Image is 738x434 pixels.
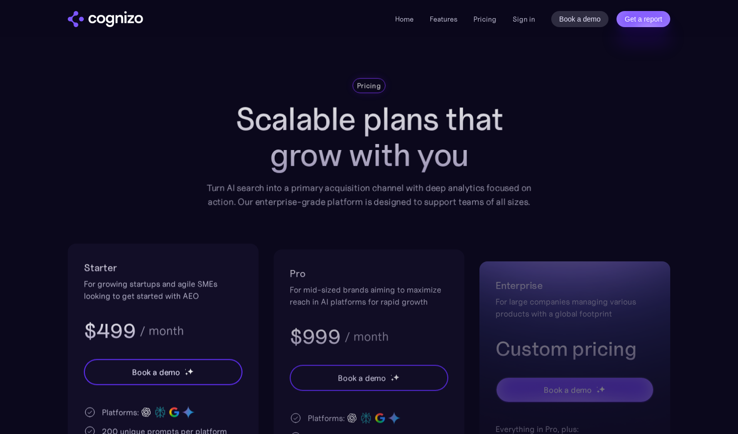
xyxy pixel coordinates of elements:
[338,372,386,384] div: Book a demo
[290,265,448,281] h2: Pro
[68,11,143,27] a: home
[596,390,600,393] img: star
[473,15,497,24] a: Pricing
[496,336,654,362] h3: Custom pricing
[102,406,139,418] div: Platforms:
[596,386,598,388] img: star
[617,11,670,27] a: Get a report
[84,278,242,302] div: For growing startups and agile SMEs looking to get started with AEO
[199,181,539,209] div: Turn AI search into a primary acquisition channel with deep analytics focused on action. Our ente...
[185,372,188,376] img: star
[199,101,539,173] h1: Scalable plans that grow with you
[393,374,400,380] img: star
[84,260,242,276] h2: Starter
[395,15,414,24] a: Home
[290,283,448,308] div: For mid-sized brands aiming to maximize reach in AI platforms for rapid growth
[357,81,381,91] div: Pricing
[140,325,184,337] div: / month
[344,331,389,343] div: / month
[551,11,609,27] a: Book a demo
[430,15,457,24] a: Features
[84,318,136,344] h3: $499
[185,369,186,370] img: star
[132,366,180,378] div: Book a demo
[308,412,345,424] div: Platforms:
[496,277,654,294] h2: Enterprise
[391,378,394,381] img: star
[290,365,448,391] a: Book a demostarstarstar
[187,368,194,374] img: star
[496,377,654,403] a: Book a demostarstarstar
[68,11,143,27] img: cognizo logo
[84,359,242,385] a: Book a demostarstarstar
[513,13,535,25] a: Sign in
[391,375,392,376] img: star
[496,296,654,320] div: For large companies managing various products with a global footprint
[544,384,592,396] div: Book a demo
[599,386,605,392] img: star
[290,324,340,350] h3: $999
